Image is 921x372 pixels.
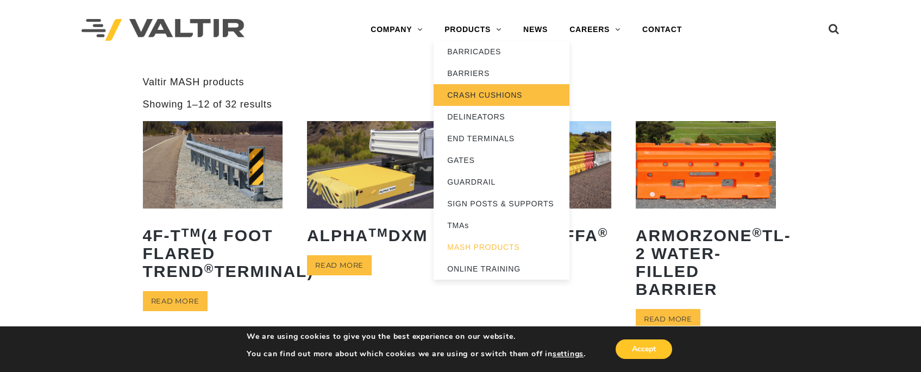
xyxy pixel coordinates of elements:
a: ONLINE TRAINING [434,258,569,280]
p: We are using cookies to give you the best experience on our website. [247,332,586,342]
p: Valtir MASH products [143,76,779,89]
button: settings [553,349,584,359]
a: Read more about “4F-TTM (4 Foot Flared TREND® Terminal)” [143,291,208,311]
a: CRASH CUSHIONS [434,84,569,106]
a: GATES [434,149,569,171]
h2: ALPHA DXM [307,218,447,253]
button: Accept [616,339,672,359]
a: CONTACT [631,19,693,41]
p: Showing 1–12 of 32 results [143,98,272,111]
a: MASH PRODUCTS [434,236,569,258]
a: CAREERS [559,19,631,41]
a: Read more about “ArmorZone® TL-2 Water-Filled Barrier” [636,309,700,329]
sup: TM [368,226,389,239]
a: Read more about “ALPHATM DXM” [307,255,372,275]
h2: ArmorZone TL-2 Water-Filled Barrier [636,218,776,306]
a: 4F-TTM(4 Foot Flared TREND®Terminal) [143,121,283,288]
a: END TERMINALS [434,128,569,149]
a: NEWS [512,19,559,41]
img: Valtir [82,19,245,41]
a: SIGN POSTS & SUPPORTS [434,193,569,215]
a: BARRIERS [434,62,569,84]
sup: ® [752,226,762,239]
sup: ® [204,262,215,275]
sup: TM [181,226,202,239]
a: DELINEATORS [434,106,569,128]
a: BARRICADES [434,41,569,62]
a: COMPANY [360,19,434,41]
sup: ® [598,226,609,239]
p: You can find out more about which cookies we are using or switch them off in . [247,349,586,359]
a: TMAs [434,215,569,236]
a: ALPHATMDXM [307,121,447,253]
h2: 4F-T (4 Foot Flared TREND Terminal) [143,218,283,288]
a: GUARDRAIL [434,171,569,193]
a: ArmorZone®TL-2 Water-Filled Barrier [636,121,776,306]
a: PRODUCTS [434,19,512,41]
